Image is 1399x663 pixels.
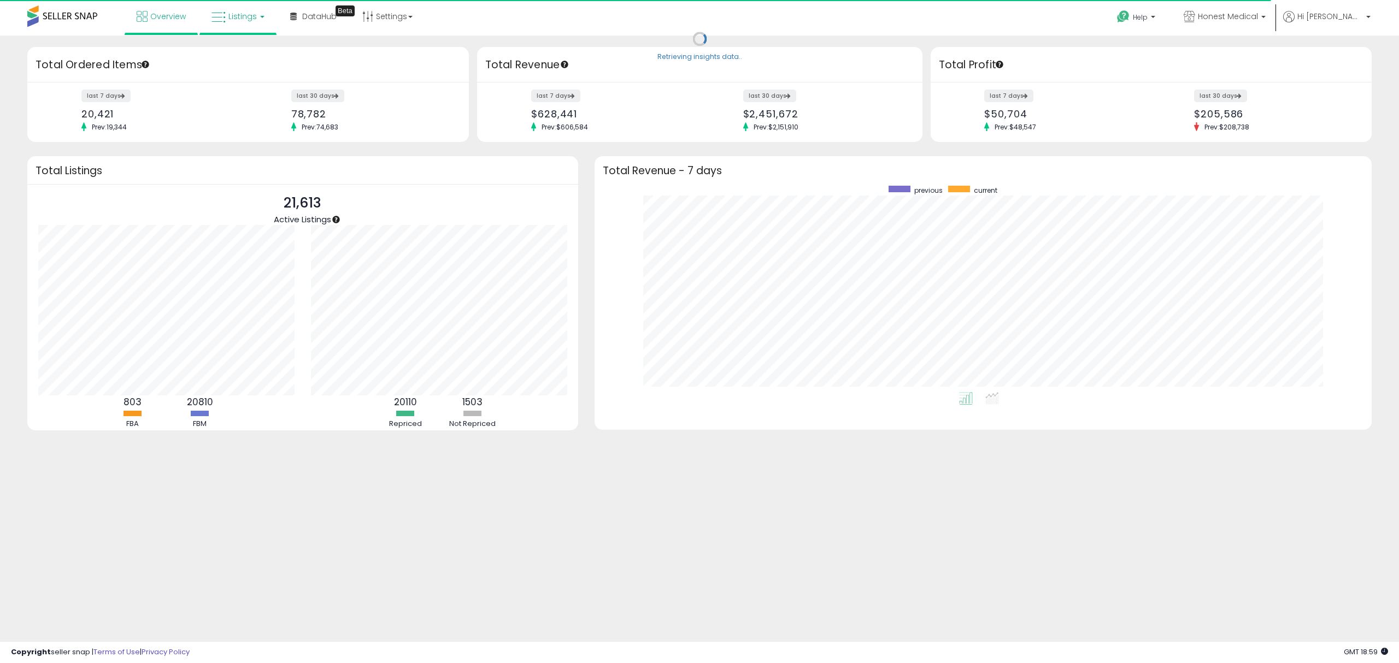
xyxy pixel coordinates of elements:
div: Tooltip anchor [140,60,150,69]
h3: Total Revenue - 7 days [603,167,1364,175]
div: Repriced [373,419,438,429]
span: Prev: $606,584 [536,122,593,132]
div: $205,586 [1194,108,1353,120]
span: Help [1133,13,1148,22]
div: Tooltip anchor [560,60,569,69]
div: Tooltip anchor [336,5,355,16]
b: 20810 [187,395,213,409]
span: Honest Medical [1198,11,1258,22]
span: Prev: 19,344 [86,122,132,132]
span: Hi [PERSON_NAME] [1297,11,1363,22]
b: 1503 [462,395,483,409]
h3: Total Listings [36,167,570,175]
span: DataHub [302,11,337,22]
label: last 7 days [81,90,131,102]
b: 803 [124,395,142,409]
label: last 30 days [291,90,344,102]
div: 78,782 [291,108,450,120]
label: last 7 days [984,90,1033,102]
label: last 7 days [531,90,580,102]
h3: Total Ordered Items [36,57,461,73]
div: 20,421 [81,108,240,120]
i: Get Help [1116,10,1130,23]
div: Tooltip anchor [995,60,1004,69]
span: Prev: $48,547 [989,122,1042,132]
span: current [974,186,997,195]
b: 20110 [394,395,417,409]
h3: Total Revenue [485,57,914,73]
span: Prev: $2,151,910 [748,122,804,132]
div: FBM [167,419,233,429]
span: Active Listings [274,214,331,225]
div: $628,441 [531,108,691,120]
span: Overview [150,11,186,22]
div: Retrieving insights data.. [657,52,742,62]
div: Tooltip anchor [331,215,341,224]
span: Prev: $208,738 [1199,122,1255,132]
a: Help [1108,2,1166,35]
span: Prev: 74,683 [296,122,344,132]
h3: Total Profit [939,57,1364,73]
span: Listings [228,11,257,22]
label: last 30 days [1194,90,1247,102]
div: $2,451,672 [743,108,903,120]
div: Not Repriced [440,419,505,429]
span: previous [914,186,943,195]
a: Hi [PERSON_NAME] [1283,11,1371,35]
div: FBA [100,419,166,429]
div: $50,704 [984,108,1143,120]
label: last 30 days [743,90,796,102]
p: 21,613 [274,193,331,214]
